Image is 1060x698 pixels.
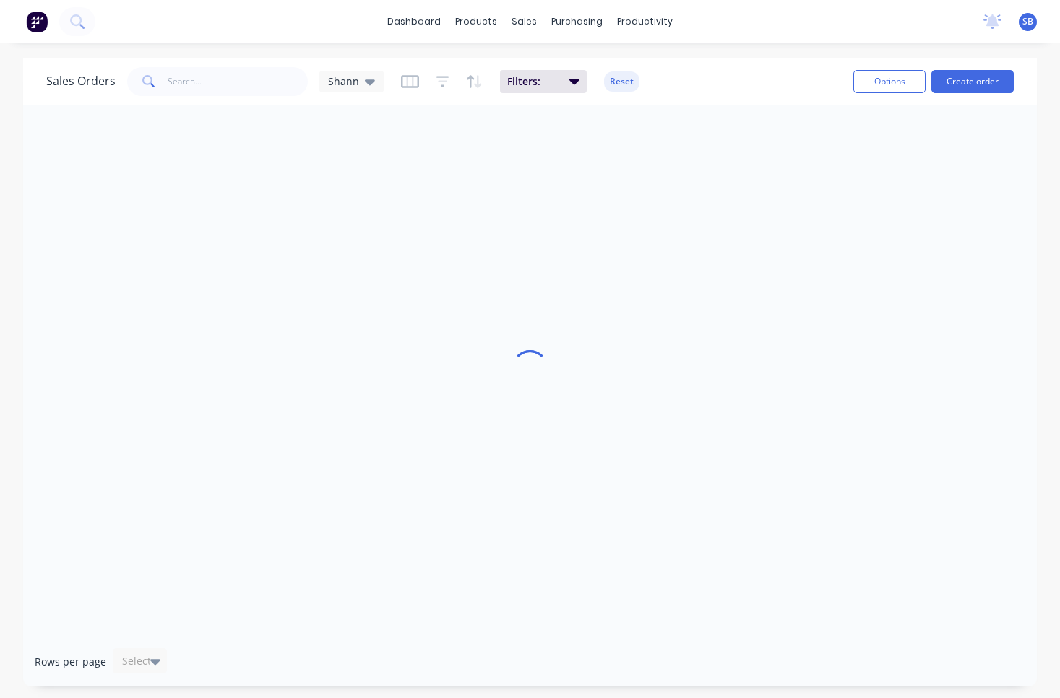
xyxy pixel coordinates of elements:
[35,655,106,669] span: Rows per page
[504,11,544,32] div: sales
[122,654,160,668] div: Select...
[168,67,309,96] input: Search...
[26,11,48,32] img: Factory
[604,71,639,92] button: Reset
[500,70,587,93] button: Filters:
[610,11,680,32] div: productivity
[328,74,359,89] span: Shann
[544,11,610,32] div: purchasing
[448,11,504,32] div: products
[853,70,926,93] button: Options
[507,74,561,89] span: Filters:
[380,11,448,32] a: dashboard
[1022,15,1033,28] span: SB
[46,74,116,88] h1: Sales Orders
[931,70,1014,93] button: Create order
